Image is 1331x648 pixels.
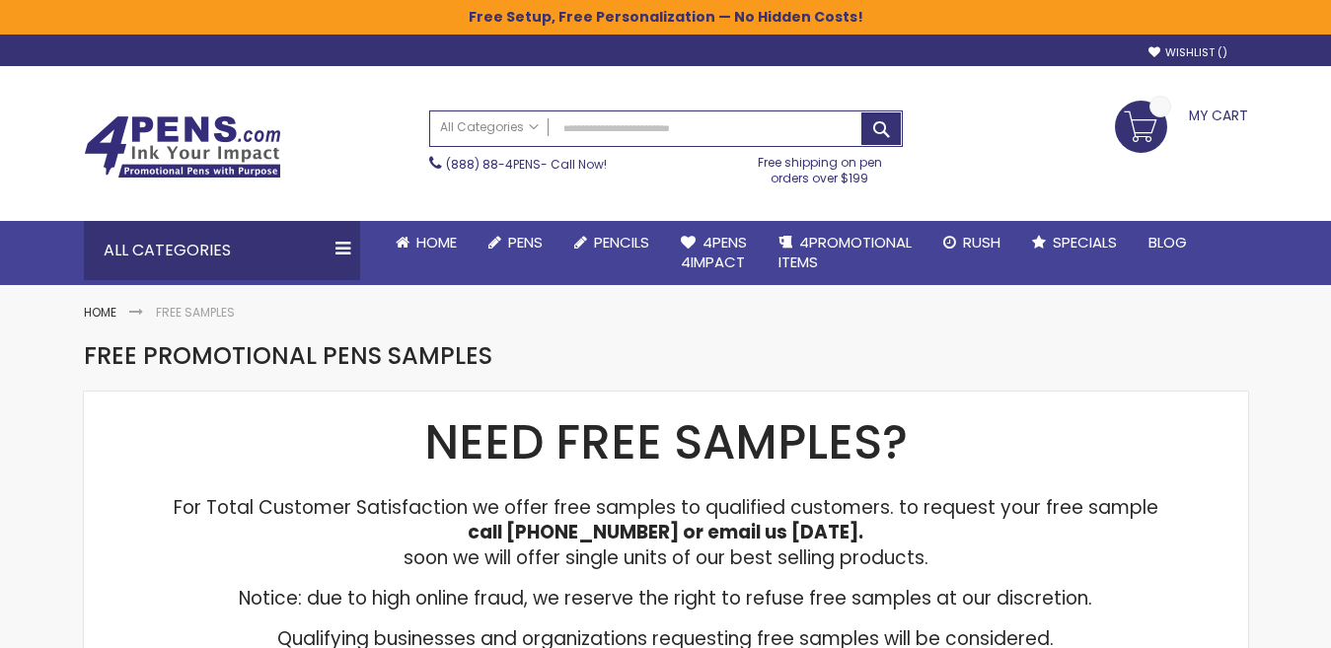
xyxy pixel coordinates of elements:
[84,339,492,372] span: FREE PROMOTIONAL PENS SAMPLES
[963,232,1000,252] span: Rush
[473,221,558,264] a: Pens
[430,111,549,144] a: All Categories
[416,232,457,252] span: Home
[446,156,541,173] a: (888) 88-4PENS
[84,304,116,321] a: Home
[404,544,928,571] span: soon we will offer single units of our best selling products.
[239,585,1092,612] span: Notice: due to high online fraud, we reserve the right to refuse free samples at our discretion.
[681,232,747,272] span: 4Pens 4impact
[594,232,649,252] span: Pencils
[778,232,912,272] span: 4PROMOTIONAL ITEMS
[84,115,281,179] img: 4Pens Custom Pens and Promotional Products
[446,156,607,173] span: - Call Now!
[380,221,473,264] a: Home
[468,519,863,545] strong: call [PHONE_NUMBER] or email us [DATE].
[763,221,927,285] a: 4PROMOTIONALITEMS
[927,221,1016,264] a: Rush
[424,409,908,475] span: NEED FREE SAMPLES?
[508,232,543,252] span: Pens
[174,494,1158,521] span: For Total Customer Satisfaction we offer free samples to qualified customers. to request your fre...
[665,221,763,285] a: 4Pens4impact
[737,147,903,186] div: Free shipping on pen orders over $199
[1053,232,1117,252] span: Specials
[84,221,360,280] div: All Categories
[1133,221,1203,264] a: Blog
[1016,221,1133,264] a: Specials
[1148,45,1227,60] a: Wishlist
[1148,232,1187,252] span: Blog
[156,304,235,321] strong: FREE SAMPLES
[558,221,665,264] a: Pencils
[440,119,539,135] span: All Categories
